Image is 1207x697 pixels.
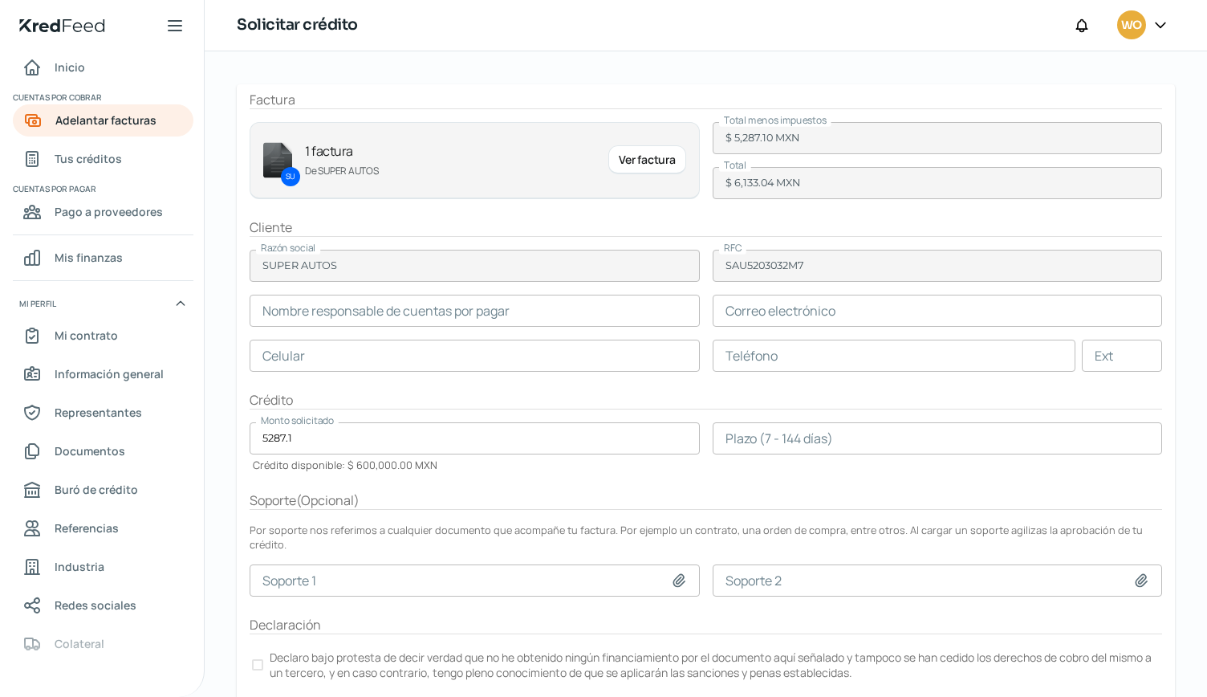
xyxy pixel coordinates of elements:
[13,512,193,544] a: Referencias
[13,51,193,84] a: Inicio
[13,628,193,660] a: Colateral
[13,551,193,583] a: Industria
[55,247,123,267] span: Mis finanzas
[55,402,142,422] span: Representantes
[1121,16,1141,35] span: WO
[250,523,1162,552] div: Por soporte nos referimos a cualquier documento que acompañe tu factura. Por ejemplo un contrato,...
[296,491,360,509] span: ( Opcional )
[55,57,85,77] span: Inicio
[55,364,164,384] span: Información general
[305,163,595,179] p: De SUPER AUTOS
[250,616,1162,634] div: Declaración
[55,595,136,615] span: Redes sociales
[608,145,685,174] div: Ver factura
[724,241,742,255] span: RFC
[55,325,118,345] span: Mi contrato
[13,90,191,104] span: Cuentas por cobrar
[13,397,193,429] a: Representantes
[261,241,315,255] span: Razón social
[286,170,295,183] p: SU
[270,650,1160,680] p: Declaro bajo protesta de decir verdad que no he obtenido ningún financiamiento por el documento a...
[261,414,334,427] span: Monto solicitado
[250,91,1162,109] div: Factura
[55,479,138,499] span: Buró de crédito
[250,491,1162,510] div: Soporte
[55,202,163,222] span: Pago a proveedores
[250,218,1162,237] div: Cliente
[13,435,193,467] a: Documentos
[237,14,358,37] h1: Solicitar crédito
[55,441,125,461] span: Documentos
[13,143,193,175] a: Tus créditos
[250,391,1162,410] div: Crédito
[13,589,193,622] a: Redes sociales
[55,149,122,169] span: Tus créditos
[13,104,193,137] a: Adelantar facturas
[13,358,193,390] a: Información general
[55,110,156,130] span: Adelantar facturas
[13,181,191,196] span: Cuentas por pagar
[724,113,827,127] span: Total menos impuestos
[250,454,437,472] div: Crédito disponible: $ 600,000.00 MXN
[13,196,193,228] a: Pago a proveedores
[263,142,292,178] img: invoice-icon
[55,518,119,538] span: Referencias
[55,556,104,577] span: Industria
[724,158,746,172] span: Total
[305,141,595,162] p: 1 factura
[13,474,193,506] a: Buró de crédito
[13,320,193,352] a: Mi contrato
[55,634,104,654] span: Colateral
[13,242,193,274] a: Mis finanzas
[19,296,56,311] span: Mi perfil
